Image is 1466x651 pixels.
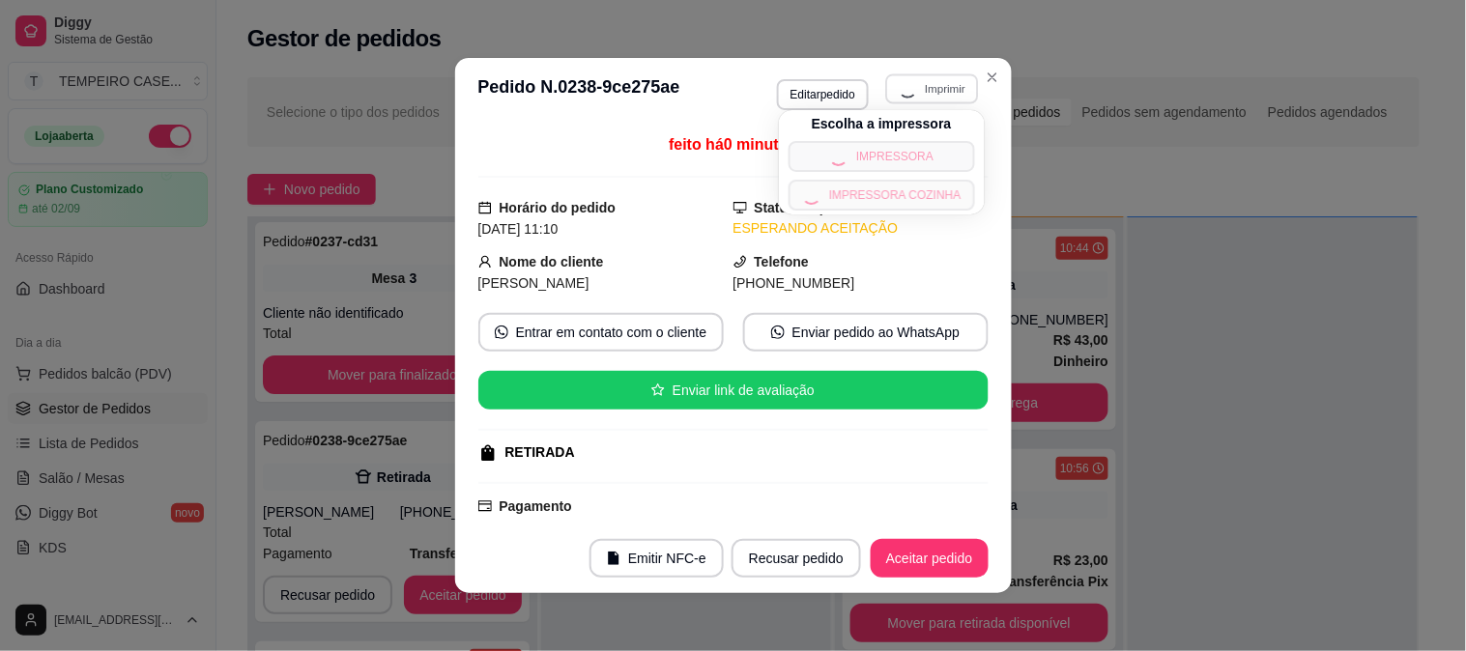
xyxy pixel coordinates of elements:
[733,218,989,239] div: ESPERANDO ACEITAÇÃO
[607,552,620,565] span: file
[755,200,865,215] strong: Status do pedido
[743,313,989,352] button: whats-appEnviar pedido ao WhatsApp
[733,255,747,269] span: phone
[478,255,492,269] span: user
[500,498,572,514] strong: Pagamento
[777,79,869,110] button: Editarpedido
[871,539,989,578] button: Aceitar pedido
[500,200,617,215] strong: Horário do pedido
[478,275,589,291] span: [PERSON_NAME]
[733,201,747,214] span: desktop
[478,73,680,110] h3: Pedido N. 0238-9ce275ae
[732,539,861,578] button: Recusar pedido
[478,221,559,237] span: [DATE] 11:10
[478,313,724,352] button: whats-appEntrar em contato com o cliente
[500,254,604,269] strong: Nome do cliente
[755,254,810,269] strong: Telefone
[495,325,508,339] span: whats-app
[589,539,724,578] button: fileEmitir NFC-e
[733,275,855,291] span: [PHONE_NUMBER]
[651,383,665,397] span: star
[478,499,492,513] span: credit-card
[505,442,575,463] div: RETIRADA
[669,136,796,153] span: feito há 0 minutos
[478,201,492,214] span: calendar
[478,371,989,410] button: starEnviar link de avaliação
[771,325,785,339] span: whats-app
[977,62,1008,93] button: Close
[812,114,952,133] h4: Escolha a impressora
